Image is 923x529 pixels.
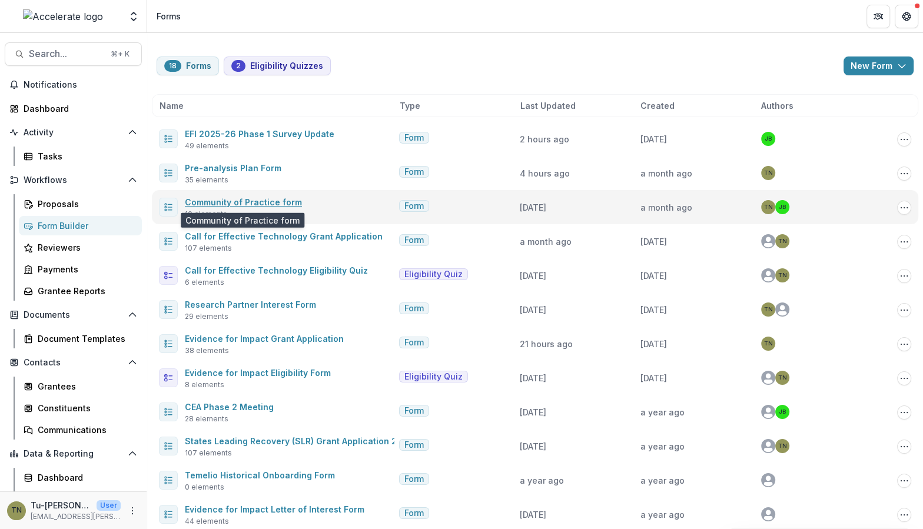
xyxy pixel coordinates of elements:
[640,373,667,383] span: [DATE]
[520,339,573,349] span: 21 hours ago
[97,500,121,511] p: User
[185,265,368,275] a: Call for Effective Technology Eligibility Quiz
[38,380,132,392] div: Grantees
[640,441,685,451] span: a year ago
[404,201,424,211] span: Form
[38,150,132,162] div: Tasks
[897,337,911,351] button: Options
[38,285,132,297] div: Grantee Reports
[778,375,787,381] div: Tu-Quyen Nguyen
[24,80,137,90] span: Notifications
[24,358,123,368] span: Contacts
[19,259,142,279] a: Payments
[23,9,103,24] img: Accelerate logo
[38,402,132,414] div: Constituents
[640,134,667,144] span: [DATE]
[19,194,142,214] a: Proposals
[404,406,424,416] span: Form
[520,134,569,144] span: 2 hours ago
[897,132,911,147] button: Options
[520,305,546,315] span: [DATE]
[5,353,142,372] button: Open Contacts
[778,238,787,244] div: Tu-Quyen Nguyen
[897,269,911,283] button: Options
[897,235,911,249] button: Options
[185,300,316,310] a: Research Partner Interest Form
[520,168,570,178] span: 4 hours ago
[778,272,787,278] div: Tu-Quyen Nguyen
[185,380,224,390] span: 8 elements
[520,407,546,417] span: [DATE]
[24,175,123,185] span: Workflows
[160,99,184,112] span: Name
[185,311,228,322] span: 29 elements
[5,75,142,94] button: Notifications
[404,508,424,518] span: Form
[764,341,773,347] div: Tu-Quyen Nguyen
[24,128,123,138] span: Activity
[761,268,775,282] svg: avatar
[185,470,335,480] a: Temelio Historical Onboarding Form
[19,468,142,487] a: Dashboard
[761,99,793,112] span: Authors
[640,339,667,349] span: [DATE]
[400,99,420,112] span: Type
[19,281,142,301] a: Grantee Reports
[897,474,911,488] button: Options
[761,507,775,521] svg: avatar
[185,334,344,344] a: Evidence for Impact Grant Application
[404,440,424,450] span: Form
[38,198,132,210] div: Proposals
[125,5,142,28] button: Open entity switcher
[5,171,142,189] button: Open Workflows
[185,277,224,288] span: 6 elements
[5,42,142,66] button: Search...
[640,168,692,178] span: a month ago
[640,202,692,212] span: a month ago
[185,345,229,356] span: 38 elements
[19,398,142,418] a: Constituents
[19,490,142,509] a: Advanced Analytics
[31,499,92,511] p: Tu-[PERSON_NAME]
[520,475,564,485] span: a year ago
[520,99,576,112] span: Last Updated
[778,443,787,449] div: Tu-Quyen Nguyen
[185,516,229,527] span: 44 elements
[185,197,302,207] a: Community of Practice form
[520,441,546,451] span: [DATE]
[897,167,911,181] button: Options
[897,440,911,454] button: Options
[761,371,775,385] svg: avatar
[185,414,228,424] span: 28 elements
[19,420,142,440] a: Communications
[640,271,667,281] span: [DATE]
[185,175,228,185] span: 35 elements
[764,307,773,312] div: Tu-Quyen Nguyen
[897,201,911,215] button: Options
[844,56,914,75] button: New Form
[764,170,773,176] div: Tu-Quyen Nguyen
[761,234,775,248] svg: avatar
[5,305,142,324] button: Open Documents
[185,504,364,514] a: Evidence for Impact Letter of Interest Form
[24,310,123,320] span: Documents
[185,368,331,378] a: Evidence for Impact Eligibility Form
[38,263,132,275] div: Payments
[866,5,890,28] button: Partners
[761,473,775,487] svg: avatar
[38,241,132,254] div: Reviewers
[779,409,786,415] div: Jennifer Bronson
[5,444,142,463] button: Open Data & Reporting
[185,482,224,493] span: 0 elements
[29,48,104,59] span: Search...
[38,424,132,436] div: Communications
[19,147,142,166] a: Tasks
[157,56,219,75] button: Forms
[775,302,789,317] svg: avatar
[895,5,918,28] button: Get Help
[640,305,667,315] span: [DATE]
[404,270,463,280] span: Eligibility Quiz
[404,372,463,382] span: Eligibility Quiz
[185,436,417,446] a: States Leading Recovery (SLR) Grant Application 24-25
[185,402,274,412] a: CEA Phase 2 Meeting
